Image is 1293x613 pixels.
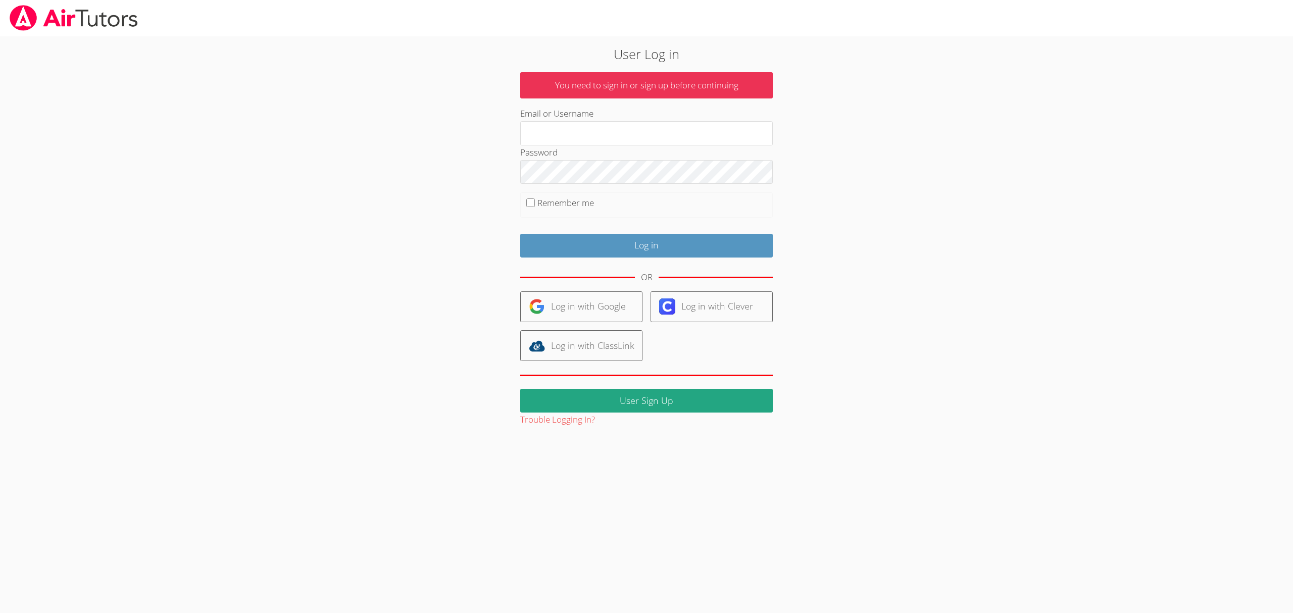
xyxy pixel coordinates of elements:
[520,291,642,322] a: Log in with Google
[529,338,545,354] img: classlink-logo-d6bb404cc1216ec64c9a2012d9dc4662098be43eaf13dc465df04b49fa7ab582.svg
[297,44,996,64] h2: User Log in
[9,5,139,31] img: airtutors_banner-c4298cdbf04f3fff15de1276eac7730deb9818008684d7c2e4769d2f7ddbe033.png
[520,72,773,99] p: You need to sign in or sign up before continuing
[537,197,594,209] label: Remember me
[520,330,642,361] a: Log in with ClassLink
[659,298,675,315] img: clever-logo-6eab21bc6e7a338710f1a6ff85c0baf02591cd810cc4098c63d3a4b26e2feb20.svg
[520,413,595,427] button: Trouble Logging In?
[520,108,593,119] label: Email or Username
[520,146,558,158] label: Password
[529,298,545,315] img: google-logo-50288ca7cdecda66e5e0955fdab243c47b7ad437acaf1139b6f446037453330a.svg
[520,389,773,413] a: User Sign Up
[651,291,773,322] a: Log in with Clever
[641,270,653,285] div: OR
[520,234,773,258] input: Log in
